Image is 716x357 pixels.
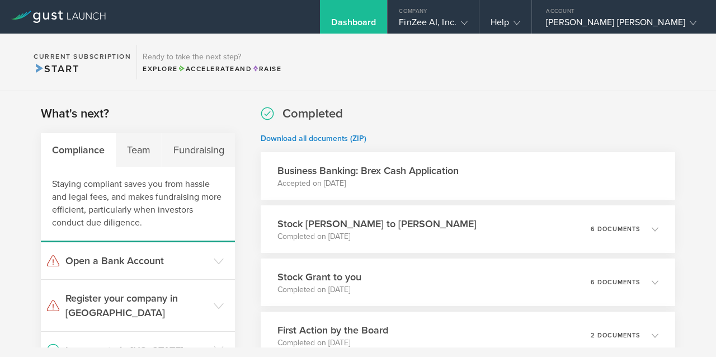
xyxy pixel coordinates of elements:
h2: Completed [282,106,343,122]
div: Ready to take the next step?ExploreAccelerateandRaise [136,45,287,79]
div: Explore [143,64,281,74]
span: Start [34,63,79,75]
div: Compliance [41,133,116,167]
div: FinZee AI, Inc. [399,17,468,34]
p: 6 documents [591,226,640,232]
div: Dashboard [331,17,376,34]
h2: What's next? [41,106,109,122]
h3: Business Banking: Brex Cash Application [277,163,459,178]
p: Completed on [DATE] [277,231,477,242]
div: Team [116,133,162,167]
p: 2 documents [591,332,640,339]
span: Accelerate [178,65,235,73]
h3: Stock [PERSON_NAME] to [PERSON_NAME] [277,217,477,231]
h3: Register your company in [GEOGRAPHIC_DATA] [65,291,208,320]
h2: Current Subscription [34,53,131,60]
p: Accepted on [DATE] [277,178,459,189]
h3: Ready to take the next step? [143,53,281,61]
div: [PERSON_NAME] [PERSON_NAME] [546,17,696,34]
p: 6 documents [591,279,640,285]
div: Fundraising [162,133,235,167]
span: Raise [252,65,281,73]
h3: First Action by the Board [277,323,388,337]
p: Completed on [DATE] [277,337,388,349]
h3: Open a Bank Account [65,253,208,268]
p: Completed on [DATE] [277,284,361,295]
h3: Stock Grant to you [277,270,361,284]
div: Help [491,17,520,34]
div: Staying compliant saves you from hassle and legal fees, and makes fundraising more efficient, par... [41,167,235,242]
span: and [178,65,252,73]
a: Download all documents (ZIP) [261,134,366,143]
